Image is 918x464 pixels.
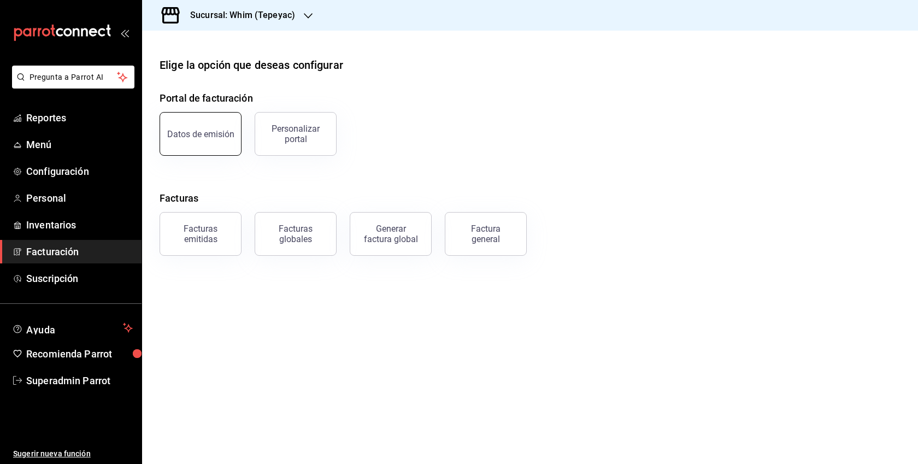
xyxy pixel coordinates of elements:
button: Personalizar portal [255,112,337,156]
div: Personalizar portal [262,124,329,144]
h4: Facturas [160,191,901,205]
button: Facturas globales [255,212,337,256]
div: Facturas globales [262,224,329,244]
button: Pregunta a Parrot AI [12,66,134,89]
div: Elige la opción que deseas configurar [160,57,343,73]
span: Pregunta a Parrot AI [30,72,117,83]
button: Factura general [445,212,527,256]
button: Generar factura global [350,212,432,256]
h4: Portal de facturación [160,91,901,105]
span: Ayuda [26,321,119,334]
button: Datos de emisión [160,112,242,156]
span: Facturación [26,244,133,259]
span: Inventarios [26,218,133,232]
button: open_drawer_menu [120,28,129,37]
span: Recomienda Parrot [26,346,133,361]
a: Pregunta a Parrot AI [8,79,134,91]
h3: Sucursal: Whim (Tepeyac) [181,9,295,22]
span: Menú [26,137,133,152]
div: Datos de emisión [167,129,234,139]
span: Sugerir nueva función [13,448,133,460]
div: Factura general [458,224,513,244]
span: Superadmin Parrot [26,373,133,388]
span: Suscripción [26,271,133,286]
span: Reportes [26,110,133,125]
span: Personal [26,191,133,205]
span: Configuración [26,164,133,179]
div: Facturas emitidas [167,224,234,244]
button: Facturas emitidas [160,212,242,256]
div: Generar factura global [363,224,418,244]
